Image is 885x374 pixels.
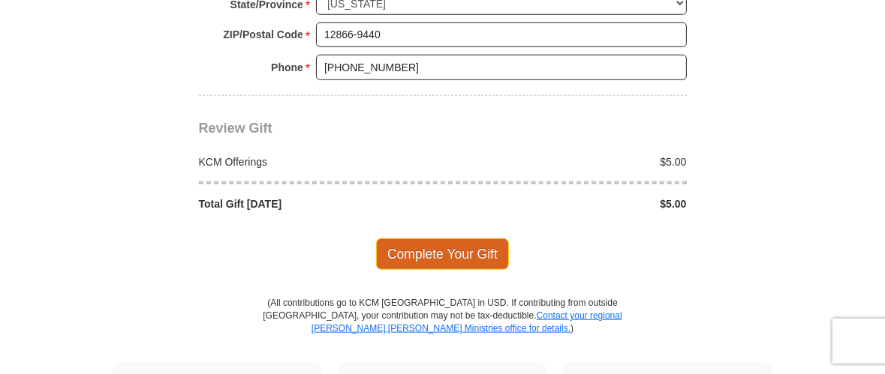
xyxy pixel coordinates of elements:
div: KCM Offerings [191,154,443,169]
span: Complete Your Gift [376,238,509,270]
strong: Phone [271,57,303,78]
div: Total Gift [DATE] [191,196,443,211]
div: $5.00 [443,154,695,169]
strong: ZIP/Postal Code [223,24,303,45]
p: (All contributions go to KCM [GEOGRAPHIC_DATA] in USD. If contributing from outside [GEOGRAPHIC_D... [263,297,623,362]
span: Review Gift [199,121,272,136]
div: $5.00 [443,196,695,211]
